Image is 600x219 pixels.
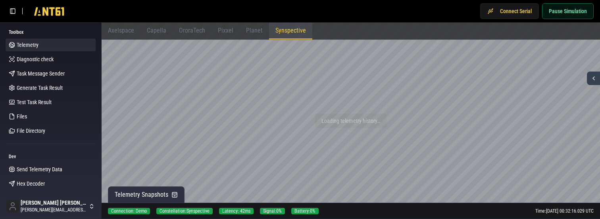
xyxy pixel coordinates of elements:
span: [PERSON_NAME][EMAIL_ADDRESS][DOMAIN_NAME] [21,207,87,213]
span: File Directory [17,127,45,135]
span: Capella [147,27,166,34]
button: Pause Simulation [542,3,594,19]
span: Diagnostic check [17,55,54,63]
span: Send Telemetry Data [17,165,62,173]
span: Generate Task Result [17,84,63,92]
span: Synspective [275,27,306,34]
div: Toolbox [6,26,96,39]
span: Task Message Sender [17,70,65,78]
a: Generate Task Result [6,81,96,94]
span: Telemetry [17,41,38,49]
div: Connection: Demo [108,208,150,214]
button: Connect Serial [480,3,539,19]
a: Test Task Result [6,96,96,109]
div: Time: [DATE] 00:32:16.029 UTC [535,208,594,214]
div: Latency: 42ms [219,208,254,214]
span: Hex Decoder [17,180,45,188]
a: Send Telemetry Data [6,163,96,176]
span: Files [17,112,27,120]
span: Pixxel [218,27,233,34]
button: Telemetry Snapshots [108,186,185,203]
a: Telemetry [6,39,96,51]
button: [PERSON_NAME] [PERSON_NAME][PERSON_NAME][EMAIL_ADDRESS][DOMAIN_NAME] [3,197,98,216]
span: OroraTech [179,27,205,34]
span: Planet [246,27,263,34]
span: Axelspace [108,27,134,34]
div: Dev [6,150,96,163]
span: Test Task Result [17,98,52,106]
span: Telemetry Snapshots [115,190,168,200]
a: Serial monitor [6,192,96,204]
span: [PERSON_NAME] [PERSON_NAME] [21,200,87,207]
a: Files [6,110,96,123]
a: Diagnostic check [6,53,96,66]
div: Constellation: Synspective [156,208,213,214]
a: Hex Decoder [6,177,96,190]
div: Signal: 0 % [260,208,285,214]
a: File Directory [6,124,96,137]
a: Task Message Sender [6,67,96,80]
div: Battery: 0 % [291,208,319,214]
